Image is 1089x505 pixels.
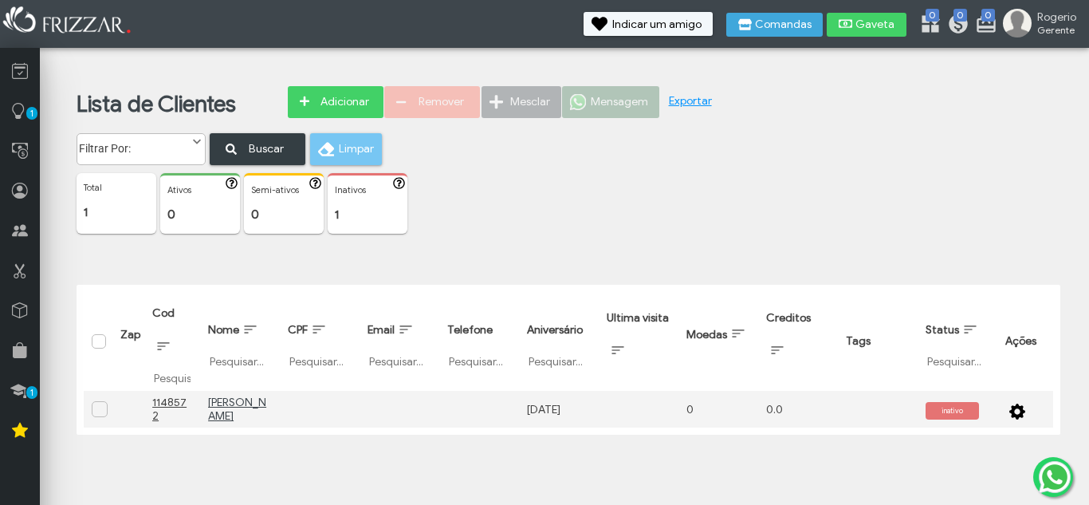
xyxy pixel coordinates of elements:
[238,136,294,161] span: Buscar
[758,391,838,428] td: 0.0
[766,311,811,325] span: Creditos
[77,134,191,156] label: Filtrar Por:
[84,205,149,219] p: 1
[167,184,233,195] p: Ativos
[310,133,382,165] button: Limpar
[152,396,187,423] u: 1148572
[1003,9,1081,41] a: Rogerio Gerente
[926,9,939,22] span: 0
[152,306,175,320] span: Cod
[167,207,233,222] p: 0
[288,323,308,337] span: CPF
[335,207,400,222] p: 1
[152,370,192,386] input: Pesquisar...
[919,13,935,38] a: 0
[527,403,591,416] div: [DATE]
[846,334,871,348] span: Tags
[607,311,669,325] span: Ultima visita
[208,396,266,423] a: [PERSON_NAME]
[77,90,236,118] a: Lista de Clientes
[280,292,360,391] th: CPF: activate to sort column ascending
[390,177,412,193] button: ui-button
[360,292,439,391] th: Email: activate to sort column ascending
[200,292,280,391] th: Nome: activate to sort column ascending
[222,177,245,193] button: ui-button
[947,13,963,38] a: 0
[669,94,712,108] a: Exportar
[368,323,395,337] span: Email
[599,292,678,391] th: Ultima visita: activate to sort column ascending
[584,12,713,36] button: Indicar um amigo
[975,13,991,38] a: 0
[439,292,519,391] th: Telefone
[726,13,823,37] button: Comandas
[755,19,812,30] span: Comandas
[92,335,104,346] div: Selecionar tudo
[306,177,328,193] button: ui-button
[26,386,37,399] span: 1
[112,292,144,391] th: Zap
[827,13,906,37] button: Gaveta
[251,184,316,195] p: Semi-ativos
[288,86,383,118] button: Adicionar
[335,184,400,195] p: Inativos
[447,353,511,369] input: Pesquisar...
[316,90,372,114] span: Adicionar
[208,353,272,369] input: Pesquisar...
[84,182,149,193] p: Total
[1036,458,1074,496] img: whatsapp.png
[838,292,918,391] th: Tags
[120,328,140,341] span: Zap
[339,137,371,161] span: Limpar
[447,323,493,337] span: Telefone
[678,292,758,391] th: Moedas: activate to sort column ascending
[144,292,200,391] th: Cod: activate to sort column ascending
[288,353,352,369] input: Pesquisar...
[678,391,758,428] td: 0
[855,19,895,30] span: Gaveta
[1037,24,1076,36] span: Gerente
[758,292,838,391] th: Creditos: activate to sort column ascending
[251,207,316,222] p: 0
[1037,10,1076,24] span: Rogerio
[612,19,702,30] span: Indicar um amigo
[1005,334,1036,348] span: Ações
[368,353,431,369] input: Pesquisar...
[210,133,305,165] button: Buscar
[527,323,583,337] span: Aniversário
[527,353,591,369] input: Pesquisar...
[519,292,599,391] th: Aniversário
[26,107,37,120] span: 1
[953,9,967,22] span: 0
[686,328,727,341] span: Moedas
[981,9,995,22] span: 0
[208,323,239,337] span: Nome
